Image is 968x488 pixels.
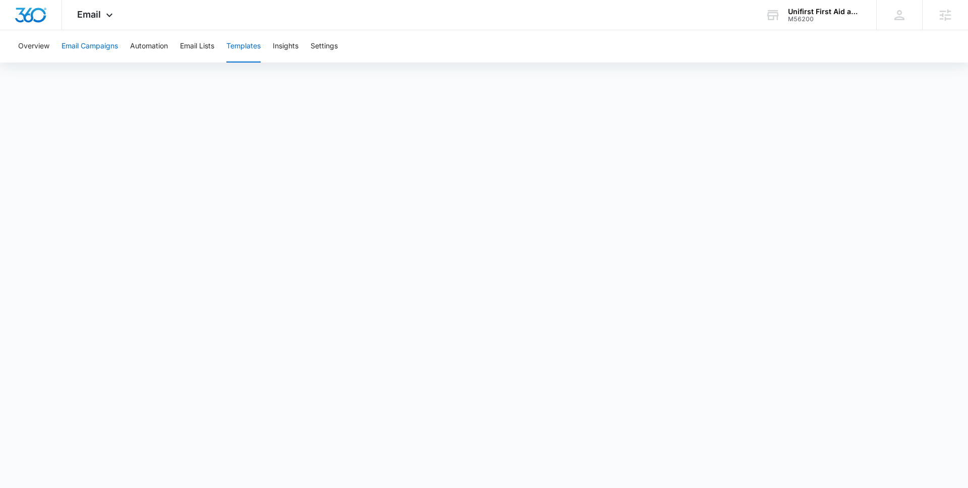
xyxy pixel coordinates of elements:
div: account id [788,16,862,23]
button: Email Lists [180,30,214,63]
button: Settings [311,30,338,63]
button: Overview [18,30,49,63]
button: Email Campaigns [62,30,118,63]
div: account name [788,8,862,16]
button: Insights [273,30,298,63]
button: Templates [226,30,261,63]
span: Email [77,9,101,20]
button: Automation [130,30,168,63]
